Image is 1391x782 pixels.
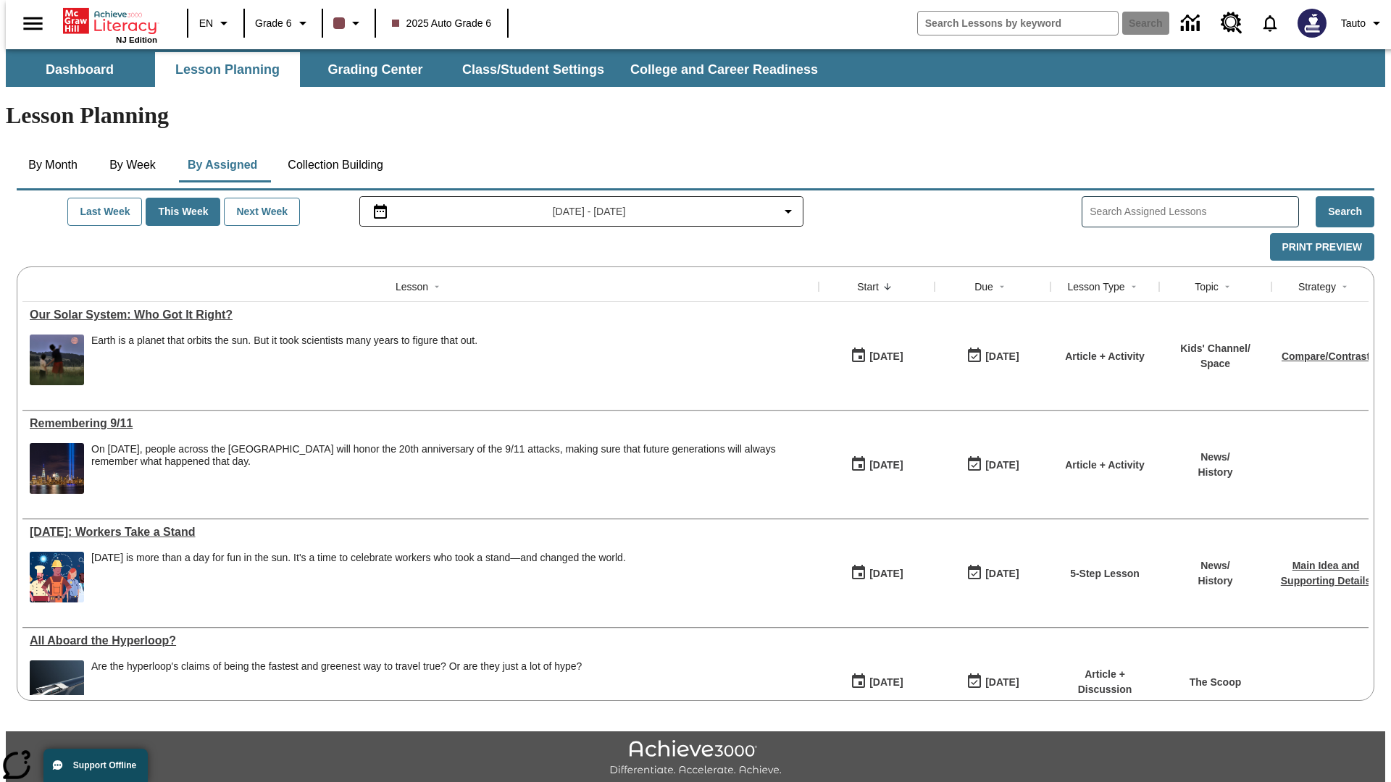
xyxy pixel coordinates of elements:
[12,2,54,45] button: Open side menu
[985,348,1019,366] div: [DATE]
[17,148,89,182] button: By Month
[396,279,428,294] div: Lesson
[30,443,84,494] img: New York City Tribute in Light from Liberty State Park, New Jersey
[1180,356,1250,371] p: Space
[63,7,157,35] a: Home
[67,198,142,226] button: Last Week
[193,10,239,36] button: Language: EN, Select a language
[155,52,300,87] button: Lesson Planning
[869,348,903,366] div: [DATE]
[30,634,811,647] a: All Aboard the Hyperloop?, Lessons
[6,102,1385,129] h1: Lesson Planning
[1316,196,1374,227] button: Search
[451,52,616,87] button: Class/Student Settings
[428,278,446,295] button: Sort
[224,198,300,226] button: Next Week
[1090,201,1298,222] input: Search Assigned Lessons
[869,673,903,691] div: [DATE]
[392,16,492,31] span: 2025 Auto Grade 6
[43,749,148,782] button: Support Offline
[1172,4,1212,43] a: Data Center
[1198,573,1232,589] p: History
[1198,450,1232,465] p: News /
[176,148,269,182] button: By Assigned
[6,49,1385,87] div: SubNavbar
[1219,278,1236,295] button: Sort
[1198,465,1232,480] p: History
[609,740,782,777] img: Achieve3000 Differentiate Accelerate Achieve
[63,5,157,44] div: Home
[1251,4,1289,42] a: Notifications
[961,560,1024,587] button: 09/07/25: Last day the lesson can be accessed
[985,565,1019,583] div: [DATE]
[30,308,811,321] a: Our Solar System: Who Got It Right? , Lessons
[1298,279,1336,294] div: Strategy
[1212,4,1251,43] a: Resource Center, Will open in new tab
[619,52,830,87] button: College and Career Readiness
[918,12,1118,35] input: search field
[845,342,908,370] button: 09/01/25: First time the lesson was available
[7,52,152,87] button: Dashboard
[91,335,477,385] div: Earth is a planet that orbits the sun. But it took scientists many years to figure that out.
[146,198,220,226] button: This Week
[1336,278,1353,295] button: Sort
[116,35,157,44] span: NJ Edition
[30,335,84,385] img: One child points up at the moon in the night sky as another child looks on.
[1070,566,1140,581] p: 5-Step Lesson
[961,451,1024,479] button: 09/01/25: Last day the lesson can be accessed
[845,560,908,587] button: 09/01/25: First time the lesson was available
[845,451,908,479] button: 09/01/25: First time the lesson was available
[73,760,136,770] span: Support Offline
[1281,560,1371,586] a: Main Idea and Supporting Details
[845,668,908,696] button: 07/21/25: First time the lesson was available
[327,10,370,36] button: Class color is dark brown. Change class color
[1270,233,1374,261] button: Print Preview
[91,443,811,494] div: On September 11, 2021, people across the United States will honor the 20th anniversary of the 9/1...
[1341,16,1366,31] span: Tauto
[303,52,448,87] button: Grading Center
[91,335,477,347] div: Earth is a planet that orbits the sun. But it took scientists many years to figure that out.
[961,668,1024,696] button: 06/30/26: Last day the lesson can be accessed
[1198,558,1232,573] p: News /
[1335,10,1391,36] button: Profile/Settings
[255,16,292,31] span: Grade 6
[993,278,1011,295] button: Sort
[30,526,811,539] a: Labor Day: Workers Take a Stand, Lessons
[1282,350,1370,362] a: Compare/Contrast
[30,552,84,602] img: A banner with a blue background shows an illustrated row of diverse men and women dressed in clot...
[91,660,582,673] div: Are the hyperloop's claims of being the fastest and greenest way to travel true? Or are they just...
[1195,279,1219,294] div: Topic
[91,552,626,564] div: [DATE] is more than a day for fun in the sun. It's a time to celebrate workers who took a stand—a...
[985,456,1019,474] div: [DATE]
[857,279,879,294] div: Start
[91,552,626,602] div: Labor Day is more than a day for fun in the sun. It's a time to celebrate workers who took a stan...
[30,417,811,430] div: Remembering 9/11
[1065,458,1145,473] p: Article + Activity
[30,308,811,321] div: Our Solar System: Who Got It Right?
[6,52,831,87] div: SubNavbar
[30,634,811,647] div: All Aboard the Hyperloop?
[366,203,798,220] button: Select the date range menu item
[985,673,1019,691] div: [DATE]
[879,278,896,295] button: Sort
[1180,341,1250,356] p: Kids' Channel /
[961,342,1024,370] button: 09/01/25: Last day the lesson can be accessed
[553,204,626,219] span: [DATE] - [DATE]
[276,148,395,182] button: Collection Building
[30,526,811,539] div: Labor Day: Workers Take a Stand
[96,148,169,182] button: By Week
[30,417,811,430] a: Remembering 9/11, Lessons
[91,660,582,711] div: Are the hyperloop's claims of being the fastest and greenest way to travel true? Or are they just...
[249,10,317,36] button: Grade: Grade 6, Select a grade
[974,279,993,294] div: Due
[869,565,903,583] div: [DATE]
[1067,279,1124,294] div: Lesson Type
[780,203,797,220] svg: Collapse Date Range Filter
[1125,278,1143,295] button: Sort
[1058,667,1152,697] p: Article + Discussion
[91,443,811,468] div: On [DATE], people across the [GEOGRAPHIC_DATA] will honor the 20th anniversary of the 9/11 attack...
[1190,675,1242,690] p: The Scoop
